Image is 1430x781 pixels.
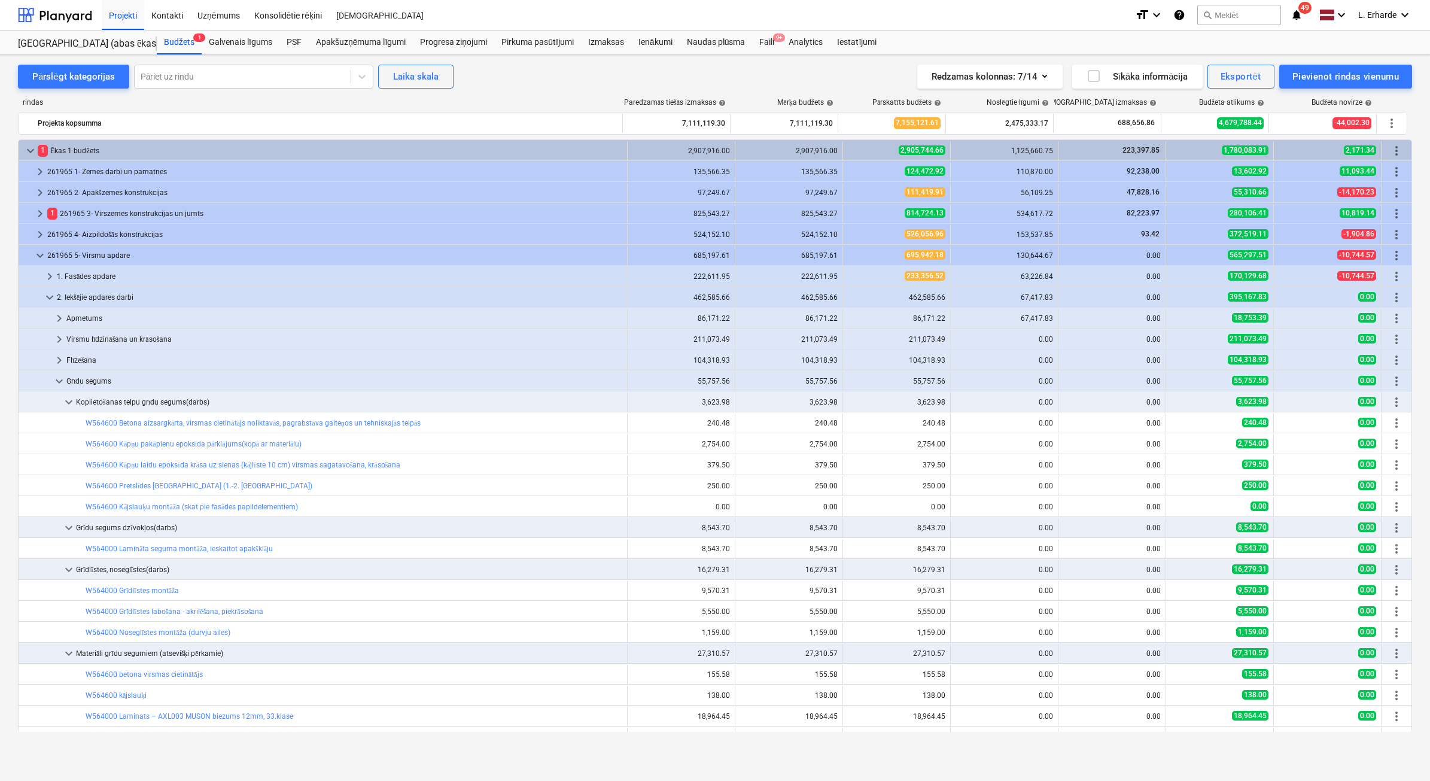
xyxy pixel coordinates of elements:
button: Sīkāka informācija [1072,65,1203,89]
a: Analytics [781,31,830,54]
span: 695,942.18 [905,250,945,260]
span: 8,543.70 [1236,522,1268,532]
span: Vairāk darbību [1389,311,1404,326]
div: 0.00 [1063,335,1161,344]
span: 0.00 [1358,397,1376,406]
a: Galvenais līgums [202,31,279,54]
div: Pārskatīts budžets [872,98,941,107]
span: keyboard_arrow_down [42,290,57,305]
div: 86,171.22 [740,314,838,323]
span: -14,170.23 [1337,187,1376,197]
a: W564600 Kāpņu pakāpienu epoksīda pārklājums(kopā ar materiālu) [86,440,302,448]
div: 86,171.22 [632,314,730,323]
div: 261965 4- Aizpildošās konstrukcijas [47,225,622,244]
div: 2,754.00 [848,440,945,448]
div: Projekta kopsumma [38,114,617,133]
a: W564600 Kāpņu laidu epoksīda krāsa uz sienas (kājlīste 10 cm) virsmas sagatavošana, krāsošana [86,461,400,469]
div: 16,279.31 [848,566,945,574]
div: 379.50 [632,461,730,469]
span: 49 [1298,2,1312,14]
div: Apakšuzņēmuma līgumi [309,31,413,54]
span: 2,905,744.66 [899,145,945,155]
button: Meklēt [1197,5,1281,25]
div: 211,073.49 [848,335,945,344]
div: 462,585.66 [632,293,730,302]
div: 2,754.00 [632,440,730,448]
div: 825,543.27 [740,209,838,218]
span: 0.00 [1251,502,1268,511]
span: help [932,99,941,107]
i: format_size [1135,8,1149,22]
div: [DEMOGRAPHIC_DATA] izmaksas [1039,98,1157,107]
span: 565,297.51 [1228,250,1268,260]
div: 250.00 [848,482,945,490]
span: 2,171.34 [1344,145,1376,155]
span: keyboard_arrow_down [62,646,76,661]
div: 2,475,333.17 [951,114,1048,133]
span: Vairāk darbību [1389,563,1404,577]
div: 685,197.61 [632,251,730,260]
a: Iestatījumi [830,31,884,54]
span: 10,819.14 [1340,208,1376,218]
a: W564600 kājslauķi [86,691,147,700]
div: 110,870.00 [956,168,1053,176]
div: Grīdu segums [66,372,622,391]
div: 2,907,916.00 [632,147,730,155]
span: 0.00 [1358,334,1376,344]
span: Vairāk darbību [1389,709,1404,724]
div: 104,318.93 [740,356,838,364]
span: Vairāk darbību [1389,332,1404,347]
button: Redzamas kolonnas:7/14 [917,65,1063,89]
div: 0.00 [1063,524,1161,532]
div: 0.00 [956,461,1053,469]
span: Vairāk darbību [1389,437,1404,451]
span: -1,904.86 [1341,229,1376,239]
span: 233,356.52 [905,271,945,281]
div: 104,318.93 [848,356,945,364]
div: 135,566.35 [632,168,730,176]
div: 0.00 [1063,398,1161,406]
span: help [716,99,726,107]
a: Naudas plūsma [680,31,753,54]
div: Budžeta novirze [1312,98,1372,107]
a: W564600 Kājslauķu montāža (skat pie fasādes papildelementiem) [86,503,298,511]
div: 56,109.25 [956,189,1053,197]
div: 104,318.93 [632,356,730,364]
span: 372,519.11 [1228,229,1268,239]
span: 7,155,121.61 [894,117,941,129]
a: Izmaksas [581,31,631,54]
div: 825,543.27 [632,209,730,218]
span: L. Erharde [1358,10,1396,20]
span: 1,780,083.91 [1222,145,1268,155]
div: 8,543.70 [632,524,730,532]
div: 0.00 [1063,503,1161,511]
span: Vairāk darbību [1389,353,1404,367]
span: help [1362,99,1372,107]
div: 379.50 [848,461,945,469]
div: 8,543.70 [632,545,730,553]
span: Vairāk darbību [1389,269,1404,284]
span: 0.00 [1358,543,1376,553]
div: Paredzamās tiešās izmaksas [624,98,726,107]
span: 223,397.85 [1121,146,1161,154]
span: keyboard_arrow_right [52,353,66,367]
span: Vairāk darbību [1389,416,1404,430]
span: 8,543.70 [1236,543,1268,553]
span: Vairāk darbību [1389,374,1404,388]
iframe: Chat Widget [1370,724,1430,781]
span: keyboard_arrow_right [33,186,47,200]
span: -44,002.30 [1332,117,1371,129]
a: W564000 Noseglīstes montāža (durvju ailes) [86,628,230,637]
span: 0.00 [1358,564,1376,574]
span: 104,318.93 [1228,355,1268,364]
div: Laika skala [393,69,439,84]
span: Vairāk darbību [1389,186,1404,200]
div: Eksportēt [1221,69,1261,84]
div: 1,125,660.75 [956,147,1053,155]
a: Ienākumi [631,31,680,54]
div: 67,417.83 [956,314,1053,323]
div: 7,111,119.30 [735,114,833,133]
